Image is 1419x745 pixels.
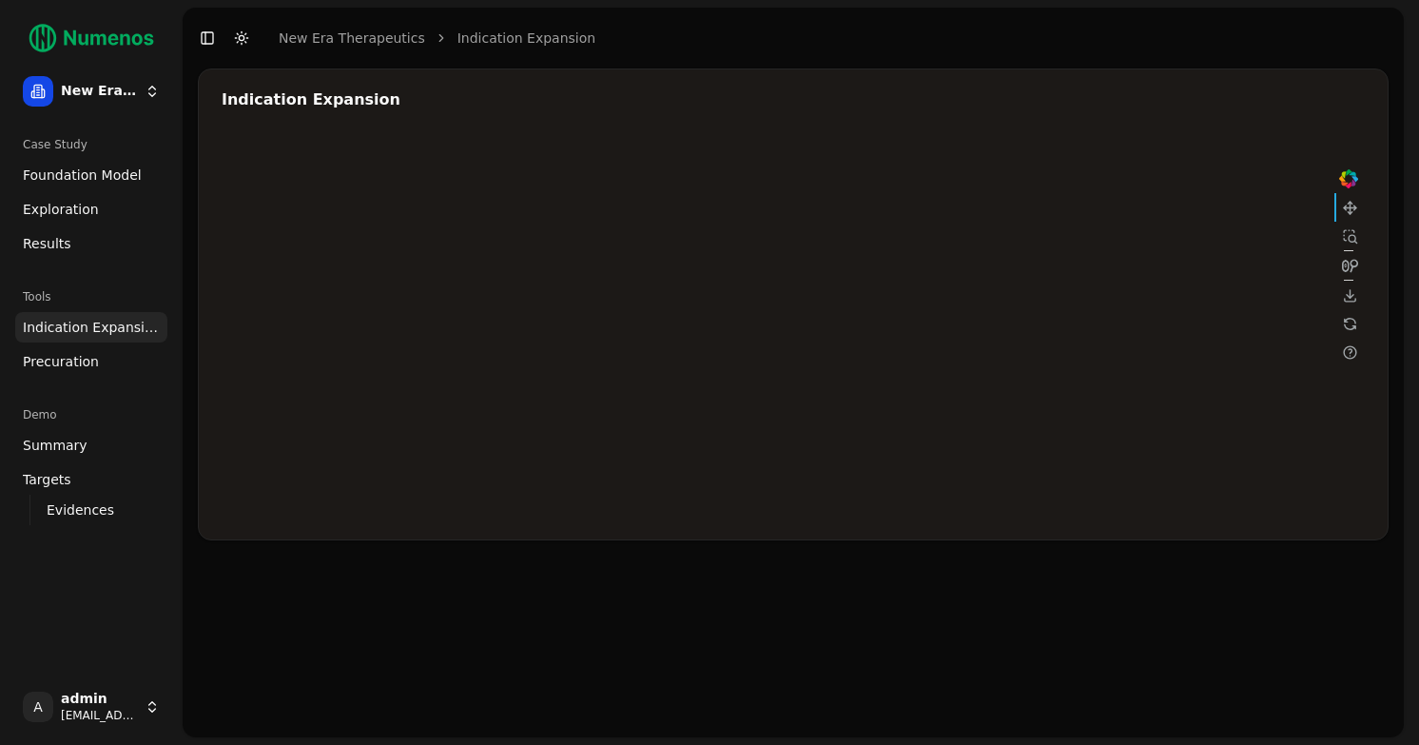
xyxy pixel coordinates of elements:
span: Results [23,234,71,253]
div: Case Study [15,129,167,160]
button: New Era Therapeutics [15,69,167,114]
a: Foundation Model [15,160,167,190]
div: Tools [15,282,167,312]
span: A [23,692,53,722]
a: Results [15,228,167,259]
a: Targets [15,464,167,495]
span: New Era Therapeutics [61,83,137,100]
span: Exploration [23,200,99,219]
button: Aadmin[EMAIL_ADDRESS] [15,684,167,730]
span: Summary [23,436,87,455]
div: Demo [15,400,167,430]
a: Evidences [39,497,145,523]
span: Precuration [23,352,99,371]
nav: breadcrumb [279,29,595,48]
a: Precuration [15,346,167,377]
a: New Era Therapeutics [279,29,425,48]
a: Summary [15,430,167,461]
span: Targets [23,470,71,489]
span: admin [61,691,137,708]
span: Evidences [47,500,114,520]
span: [EMAIL_ADDRESS] [61,708,137,723]
img: Numenos [15,15,167,61]
a: Exploration [15,194,167,225]
a: Indication Expansion [457,29,595,48]
span: Foundation Model [23,166,142,185]
div: Indication Expansion [222,92,1365,108]
a: Indication Expansion [15,312,167,343]
span: Indication Expansion [23,318,160,337]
